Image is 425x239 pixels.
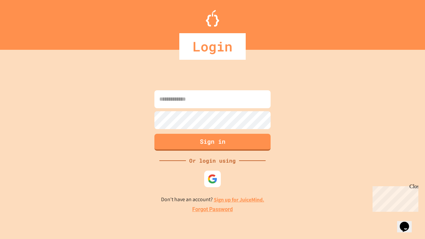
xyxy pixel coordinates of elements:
p: Don't have an account? [161,196,264,204]
button: Sign in [154,134,271,151]
img: google-icon.svg [208,174,217,184]
iframe: chat widget [370,184,418,212]
a: Sign up for JuiceMind. [214,196,264,203]
div: Chat with us now!Close [3,3,46,42]
a: Forgot Password [192,205,233,213]
div: Or login using [186,157,239,165]
iframe: chat widget [397,212,418,232]
img: Logo.svg [206,10,219,27]
div: Login [179,33,246,60]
